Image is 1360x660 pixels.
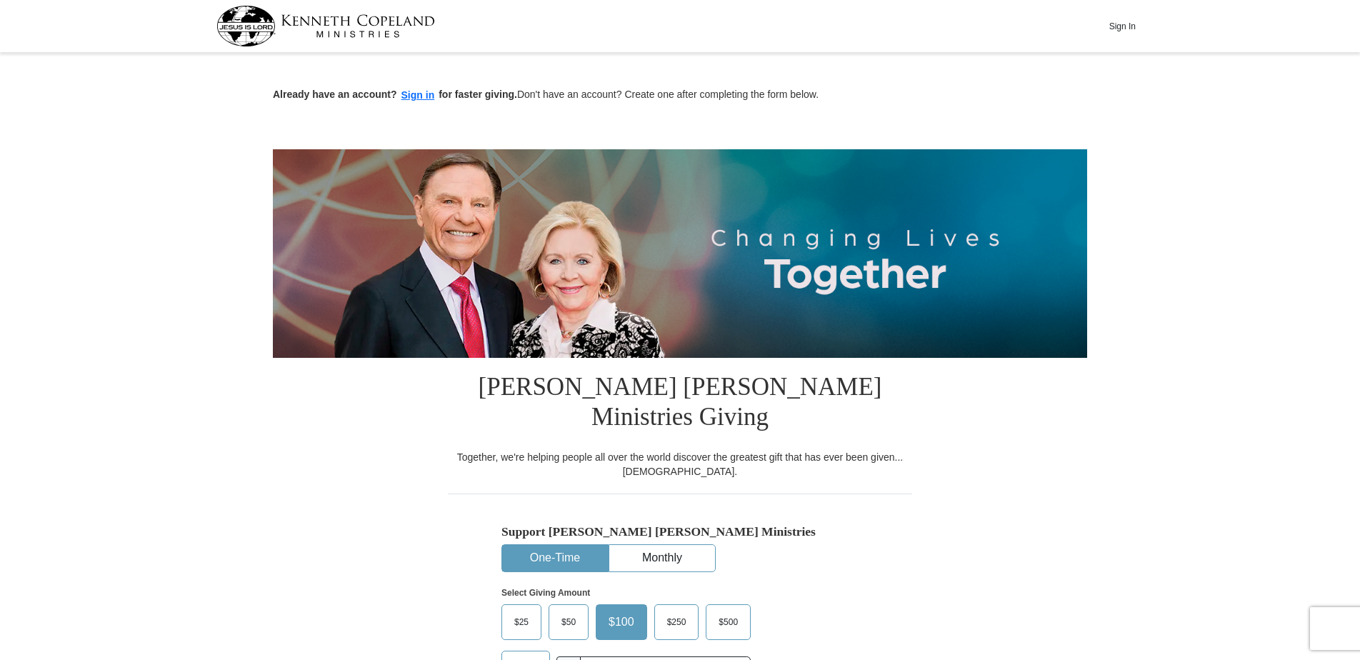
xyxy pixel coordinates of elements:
[501,524,859,539] h5: Support [PERSON_NAME] [PERSON_NAME] Ministries
[502,545,608,571] button: One-Time
[609,545,715,571] button: Monthly
[1101,15,1144,37] button: Sign In
[448,450,912,479] div: Together, we're helping people all over the world discover the greatest gift that has ever been g...
[711,611,745,633] span: $500
[660,611,694,633] span: $250
[601,611,641,633] span: $100
[273,87,1087,104] p: Don't have an account? Create one after completing the form below.
[216,6,435,46] img: kcm-header-logo.svg
[448,358,912,450] h1: [PERSON_NAME] [PERSON_NAME] Ministries Giving
[507,611,536,633] span: $25
[554,611,583,633] span: $50
[273,89,517,100] strong: Already have an account? for faster giving.
[397,87,439,104] button: Sign in
[501,588,590,598] strong: Select Giving Amount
